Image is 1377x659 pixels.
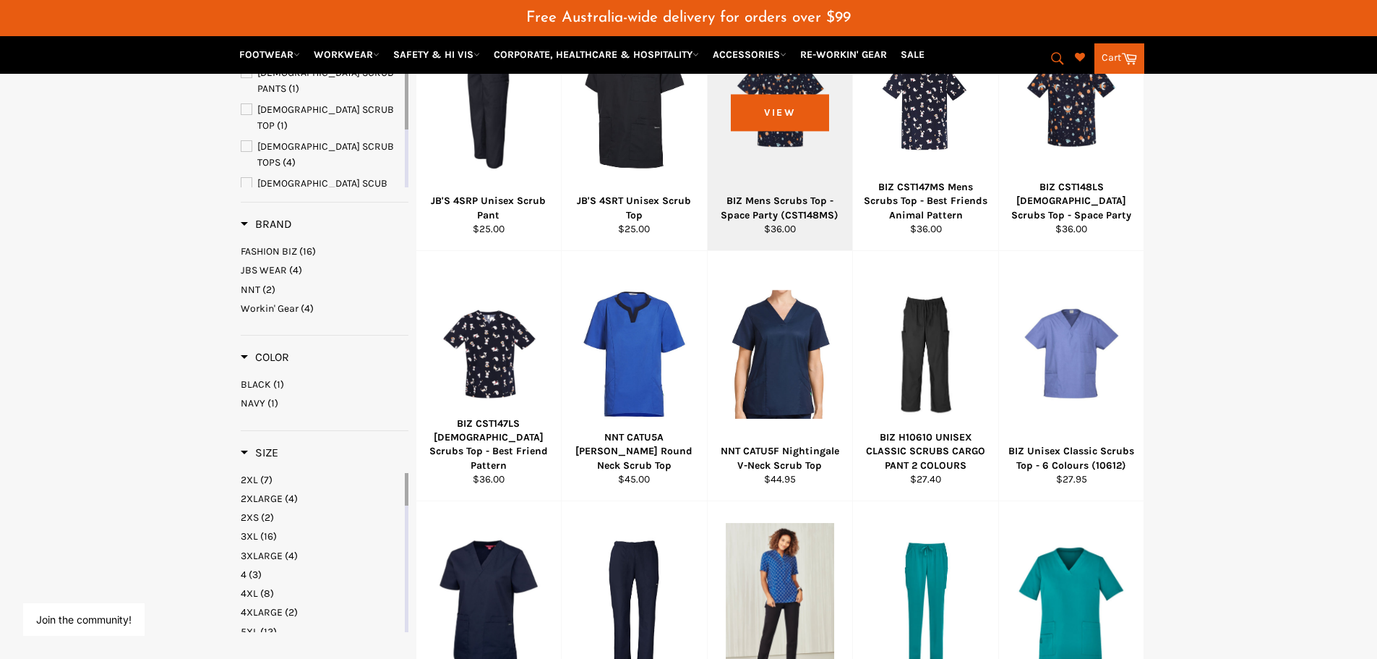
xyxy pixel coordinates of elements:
div: JB'S 4SRT Unisex Scrub Top [571,194,698,222]
span: (4) [285,550,298,562]
span: [DEMOGRAPHIC_DATA] SCUB PANTS [257,177,387,205]
span: JBS WEAR [241,264,287,276]
a: BLACK [241,378,408,391]
span: 2XS [241,511,259,524]
a: Workin' Gear [241,302,408,315]
a: BIZ H10610 UNISEX CLASSIC SCRUBS CARGO PANT 2 COLOURSBIZ H10610 UNISEX CLASSIC SCRUBS CARGO PANT ... [852,251,998,501]
a: BIZ CST147MS Mens Scrubs Top - Best Friends Animal PatternBIZ CST147MS Mens Scrubs Top - Best Fri... [852,1,998,251]
a: 2XS [241,511,402,524]
span: FASHION BIZ [241,245,297,258]
span: 4 [241,569,246,581]
a: FOOTWEAR [233,42,306,67]
a: LADIES SCRUB TOP [241,102,402,134]
a: JBS WEAR [241,263,408,277]
span: (16) [299,245,316,258]
span: 2XL [241,474,258,486]
a: 5XL [241,625,402,639]
span: Workin' Gear [241,302,299,315]
a: NNT CATU5F Nightingale V-Neck Scrub TopNNT CATU5F Nightingale V-Neck Scrub Top$44.95 [707,251,853,501]
a: WORKWEAR [308,42,385,67]
span: (4) [283,156,296,169]
div: JB'S 4SRP Unisex Scrub Pant [425,194,552,222]
a: NNT [241,283,408,297]
h3: Size [241,446,278,460]
span: BLACK [241,378,271,391]
span: 3XLARGE [241,550,283,562]
a: BIZ Unisex Classic Scrubs Top - 6 Colours (10612)BIZ Unisex Classic Scrubs Top - 6 Colours (10612... [998,251,1144,501]
span: (12) [260,626,277,638]
a: JB'S 4SRT Unisex Scrub TopJB'S 4SRT Unisex Scrub Top$25.00 [561,1,707,251]
span: [DEMOGRAPHIC_DATA] SCRUB TOP [257,103,394,132]
div: BIZ CST147LS [DEMOGRAPHIC_DATA] Scrubs Top - Best Friend Pattern [425,417,552,472]
span: (2) [261,511,274,524]
a: BIZ CST148LS Ladies Scrubs Top - Space PartyBIZ CST148LS [DEMOGRAPHIC_DATA] Scrubs Top - Space Pa... [998,1,1144,251]
span: [DEMOGRAPHIC_DATA] SCRUB TOPS [257,140,394,169]
div: BIZ Unisex Classic Scrubs Top - 6 Colours (10612) [1008,444,1135,472]
a: CORPORATE, HEALTHCARE & HOSPITALITY [488,42,705,67]
a: LADIES SCRUB TOPS [241,139,402,171]
span: (4) [285,493,298,505]
a: RE-WORKIN' GEAR [794,42,893,67]
a: LADIES SCRUB PANTS [241,65,402,97]
a: SAFETY & HI VIS [387,42,486,67]
a: 4 [241,568,402,582]
span: (7) [260,474,273,486]
a: BIZ CST147LS Ladies Scrubs Top - Best Friend PatternBIZ CST147LS [DEMOGRAPHIC_DATA] Scrubs Top - ... [416,251,562,501]
a: 3XL [241,530,402,543]
span: (4) [289,264,302,276]
span: NNT [241,284,260,296]
span: (1) [267,397,278,409]
span: NAVY [241,397,265,409]
span: (3) [249,569,262,581]
a: ACCESSORIES [707,42,792,67]
span: (16) [260,530,277,543]
span: 5XL [241,626,258,638]
a: 2XLARGE [241,492,402,506]
div: BIZ CST147MS Mens Scrubs Top - Best Friends Animal Pattern [862,180,990,222]
a: FASHION BIZ [241,245,408,258]
div: NNT CATU5F Nightingale V-Neck Scrub Top [716,444,844,472]
a: 4XL [241,587,402,600]
a: BIZ Mens Scrubs Top - Space Party (CST148MS)BIZ Mens Scrubs Top - Space Party (CST148MS)$36.00View [707,1,853,251]
div: NNT CATU5A [PERSON_NAME] Round Neck Scrub Top [571,430,698,472]
span: (2) [262,284,275,296]
a: 2XL [241,473,402,487]
div: BIZ Mens Scrubs Top - Space Party (CST148MS) [716,194,844,222]
span: (2) [285,606,298,618]
span: (4) [301,302,314,315]
a: JB'S 4SRP Unisex Scrub PantJB'S 4SRP Unisex Scrub Pant$25.00 [416,1,562,251]
a: 4XLARGE [241,605,402,619]
span: 4XLARGE [241,606,283,618]
div: BIZ H10610 UNISEX CLASSIC SCRUBS CARGO PANT 2 COLOURS [862,430,990,472]
a: LADIES SCUB PANTS [241,176,402,208]
span: (8) [260,587,274,600]
span: 2XLARGE [241,493,283,505]
a: SALE [895,42,930,67]
div: BIZ CST148LS [DEMOGRAPHIC_DATA] Scrubs Top - Space Party [1008,180,1135,222]
span: (1) [288,82,299,95]
span: (1) [277,119,288,132]
span: Size [241,446,278,459]
span: 4XL [241,587,258,600]
a: 3XLARGE [241,549,402,563]
span: 3XL [241,530,258,543]
h3: Color [241,350,289,365]
a: NAVY [241,396,408,410]
span: (1) [273,378,284,391]
h3: Brand [241,217,292,231]
span: Free Australia-wide delivery for orders over $99 [526,10,851,25]
a: NNT CATU5A Fleming Round Neck Scrub TopNNT CATU5A [PERSON_NAME] Round Neck Scrub Top$45.00 [561,251,707,501]
a: Cart [1094,43,1144,74]
button: Join the community! [36,613,132,626]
